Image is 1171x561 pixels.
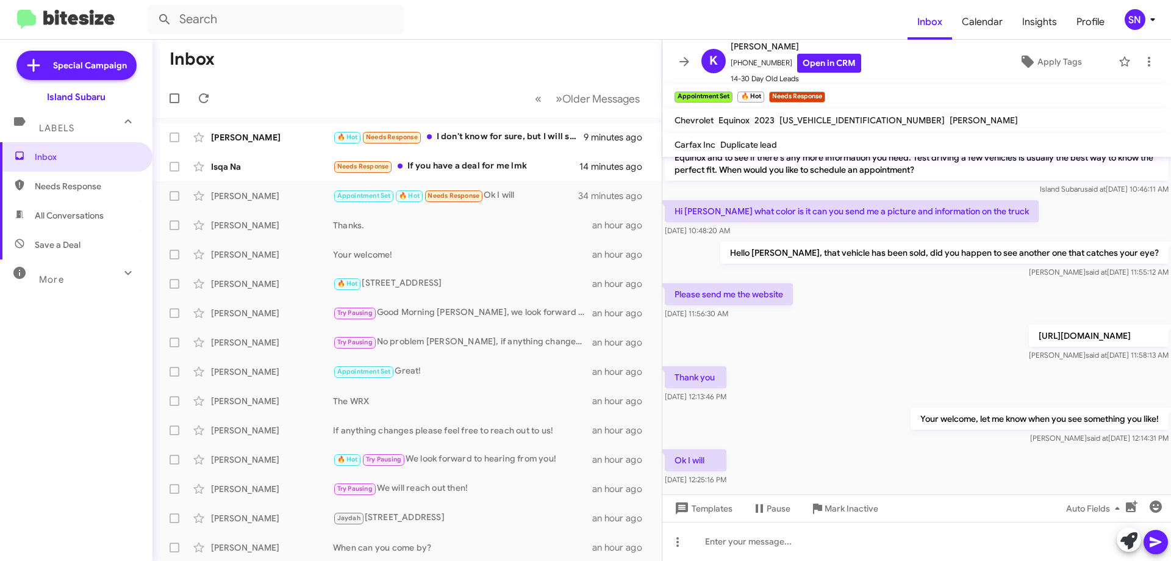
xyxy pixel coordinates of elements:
[211,483,333,495] div: [PERSON_NAME]
[211,512,333,524] div: [PERSON_NAME]
[399,192,420,200] span: 🔥 Hot
[337,514,360,522] span: Jaydah
[1056,498,1134,519] button: Auto Fields
[548,86,647,111] button: Next
[337,280,358,288] span: 🔥 Hot
[592,219,652,231] div: an hour ago
[731,54,861,73] span: [PHONE_NUMBER]
[211,248,333,261] div: [PERSON_NAME]
[39,274,64,285] span: More
[1030,433,1169,443] span: [PERSON_NAME] [DATE] 12:14:31 PM
[665,449,726,471] p: Ok I will
[1087,433,1108,443] span: said at
[333,189,579,203] div: Ok I will
[333,424,592,436] div: If anything changes please feel free to reach out to us!
[337,367,391,375] span: Appointment Set
[665,475,726,484] span: [DATE] 12:25:16 PM
[665,283,793,305] p: Please send me the website
[1029,267,1169,277] span: [PERSON_NAME] [DATE] 11:55:12 AM
[211,424,333,436] div: [PERSON_NAME]
[665,392,726,401] span: [DATE] 12:13:46 PM
[731,73,861,85] span: 14-30 Day Old Leads
[1012,4,1067,40] a: Insights
[535,91,542,106] span: «
[35,209,104,222] span: All Conversations
[337,309,373,317] span: Try Pausing
[333,395,592,407] div: The WRX
[675,115,714,126] span: Chevrolet
[592,307,652,319] div: an hour ago
[665,366,726,388] p: Thank you
[333,219,592,231] div: Thanks.
[1086,267,1107,277] span: said at
[211,541,333,554] div: [PERSON_NAME]
[333,452,592,466] div: We look forward to hearing from you!
[718,115,750,126] span: Equinox
[987,51,1112,73] button: Apply Tags
[211,454,333,466] div: [PERSON_NAME]
[333,159,579,173] div: If you have a deal for me lmk
[1066,498,1125,519] span: Auto Fields
[1084,184,1106,194] span: said at
[731,39,861,54] span: [PERSON_NAME]
[675,92,732,103] small: Appointment Set
[211,336,333,349] div: [PERSON_NAME]
[337,133,358,141] span: 🔥 Hot
[211,161,333,173] div: Isqa Na
[170,49,215,69] h1: Inbox
[337,338,373,346] span: Try Pausing
[592,454,652,466] div: an hour ago
[39,123,74,134] span: Labels
[333,541,592,554] div: When can you come by?
[211,278,333,290] div: [PERSON_NAME]
[35,239,81,251] span: Save a Deal
[148,5,404,34] input: Search
[1114,9,1158,30] button: SN
[333,482,592,496] div: We will reach out then!
[592,541,652,554] div: an hour ago
[665,200,1039,222] p: Hi [PERSON_NAME] what color is it can you send me a picture and information on the truck
[911,408,1169,430] p: Your welcome, let me know when you see something you like!
[333,248,592,261] div: Your welcome!
[562,92,640,106] span: Older Messages
[592,366,652,378] div: an hour ago
[1029,350,1169,360] span: [PERSON_NAME] [DATE] 11:58:13 AM
[35,180,138,192] span: Needs Response
[428,192,479,200] span: Needs Response
[592,512,652,524] div: an hour ago
[337,485,373,493] span: Try Pausing
[333,511,592,525] div: [STREET_ADDRESS]
[556,91,562,106] span: »
[720,139,777,150] span: Duplicate lead
[952,4,1012,40] span: Calendar
[16,51,137,80] a: Special Campaign
[333,306,592,320] div: Good Morning [PERSON_NAME], we look forward to working with you!
[592,483,652,495] div: an hour ago
[333,277,592,291] div: [STREET_ADDRESS]
[584,131,652,143] div: 9 minutes ago
[1086,350,1107,360] span: said at
[592,336,652,349] div: an hour ago
[528,86,549,111] button: Previous
[592,248,652,261] div: an hour ago
[592,278,652,290] div: an hour ago
[1029,325,1169,347] p: [URL][DOMAIN_NAME]
[366,133,418,141] span: Needs Response
[908,4,952,40] span: Inbox
[366,455,401,463] span: Try Pausing
[665,309,728,318] span: [DATE] 11:56:30 AM
[1125,9,1145,30] div: SN
[769,92,825,103] small: Needs Response
[579,190,652,202] div: 34 minutes ago
[47,91,106,103] div: Island Subaru
[333,364,592,378] div: Great!
[797,54,861,73] a: Open in CRM
[592,395,652,407] div: an hour ago
[737,92,764,103] small: 🔥 Hot
[211,131,333,143] div: [PERSON_NAME]
[767,498,790,519] span: Pause
[742,498,800,519] button: Pause
[1067,4,1114,40] a: Profile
